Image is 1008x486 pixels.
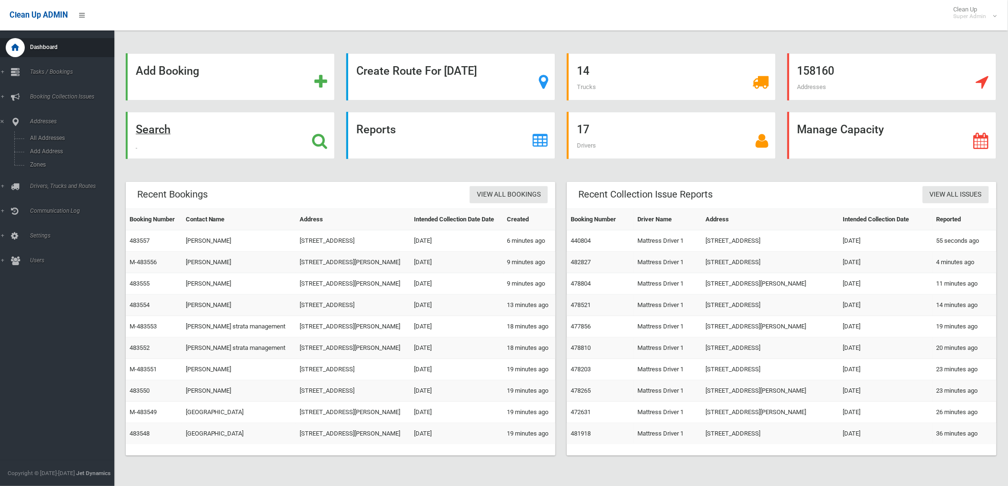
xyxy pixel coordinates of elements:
[839,402,932,423] td: [DATE]
[577,123,589,136] strong: 17
[504,380,555,402] td: 19 minutes ago
[567,112,776,159] a: 17 Drivers
[634,380,702,402] td: Mattress Driver 1
[839,380,932,402] td: [DATE]
[411,230,504,252] td: [DATE]
[797,64,835,78] strong: 158160
[702,316,839,337] td: [STREET_ADDRESS][PERSON_NAME]
[296,209,411,230] th: Address
[130,344,150,351] a: 483552
[411,359,504,380] td: [DATE]
[411,402,504,423] td: [DATE]
[504,316,555,337] td: 18 minutes ago
[136,64,199,78] strong: Add Booking
[136,123,171,136] strong: Search
[504,402,555,423] td: 19 minutes ago
[634,209,702,230] th: Driver Name
[634,252,702,273] td: Mattress Driver 1
[787,112,997,159] a: Manage Capacity
[411,209,504,230] th: Intended Collection Date Date
[411,252,504,273] td: [DATE]
[356,64,477,78] strong: Create Route For [DATE]
[296,316,411,337] td: [STREET_ADDRESS][PERSON_NAME]
[10,10,68,20] span: Clean Up ADMIN
[504,423,555,445] td: 19 minutes ago
[702,209,839,230] th: Address
[797,123,884,136] strong: Manage Capacity
[27,148,114,155] span: Add Address
[634,230,702,252] td: Mattress Driver 1
[634,316,702,337] td: Mattress Driver 1
[634,359,702,380] td: Mattress Driver 1
[504,295,555,316] td: 13 minutes ago
[504,273,555,295] td: 9 minutes ago
[839,295,932,316] td: [DATE]
[787,53,997,100] a: 158160 Addresses
[27,232,122,239] span: Settings
[182,316,296,337] td: [PERSON_NAME] strata management
[577,64,589,78] strong: 14
[126,209,182,230] th: Booking Number
[839,273,932,295] td: [DATE]
[130,301,150,308] a: 483554
[504,230,555,252] td: 6 minutes ago
[634,402,702,423] td: Mattress Driver 1
[504,209,555,230] th: Created
[411,337,504,359] td: [DATE]
[571,387,591,394] a: 478265
[356,123,396,136] strong: Reports
[27,183,122,189] span: Drivers, Trucks and Routes
[27,44,122,50] span: Dashboard
[571,430,591,437] a: 481918
[571,323,591,330] a: 477856
[571,344,591,351] a: 478810
[27,93,122,100] span: Booking Collection Issues
[126,185,219,204] header: Recent Bookings
[933,295,997,316] td: 14 minutes ago
[933,359,997,380] td: 23 minutes ago
[702,402,839,423] td: [STREET_ADDRESS][PERSON_NAME]
[296,380,411,402] td: [STREET_ADDRESS]
[27,208,122,214] span: Communication Log
[411,295,504,316] td: [DATE]
[954,13,987,20] small: Super Admin
[411,273,504,295] td: [DATE]
[571,237,591,244] a: 440804
[702,295,839,316] td: [STREET_ADDRESS]
[571,301,591,308] a: 478521
[797,83,827,90] span: Addresses
[296,402,411,423] td: [STREET_ADDRESS][PERSON_NAME]
[182,337,296,359] td: [PERSON_NAME] strata management
[933,423,997,445] td: 36 minutes ago
[571,280,591,287] a: 478804
[8,470,75,476] span: Copyright © [DATE]-[DATE]
[296,252,411,273] td: [STREET_ADDRESS][PERSON_NAME]
[182,295,296,316] td: [PERSON_NAME]
[182,252,296,273] td: [PERSON_NAME]
[839,316,932,337] td: [DATE]
[567,53,776,100] a: 14 Trucks
[130,258,157,266] a: M-483556
[130,387,150,394] a: 483550
[182,380,296,402] td: [PERSON_NAME]
[126,112,335,159] a: Search
[702,359,839,380] td: [STREET_ADDRESS]
[346,53,555,100] a: Create Route For [DATE]
[949,6,996,20] span: Clean Up
[296,295,411,316] td: [STREET_ADDRESS]
[126,53,335,100] a: Add Booking
[346,112,555,159] a: Reports
[504,359,555,380] td: 19 minutes ago
[567,185,724,204] header: Recent Collection Issue Reports
[577,83,596,90] span: Trucks
[27,69,122,75] span: Tasks / Bookings
[702,252,839,273] td: [STREET_ADDRESS]
[296,230,411,252] td: [STREET_ADDRESS]
[839,423,932,445] td: [DATE]
[933,402,997,423] td: 26 minutes ago
[182,359,296,380] td: [PERSON_NAME]
[571,366,591,373] a: 478203
[130,237,150,244] a: 483557
[933,316,997,337] td: 19 minutes ago
[577,142,596,149] span: Drivers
